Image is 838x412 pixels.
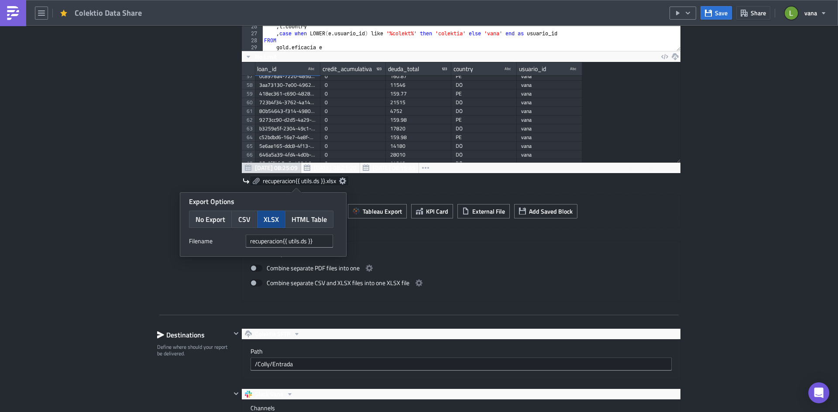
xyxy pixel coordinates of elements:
span: [DATE] 08:15:45 [373,163,416,172]
div: 11546 [390,81,447,89]
button: XLSX [257,211,285,228]
div: 26 [242,23,263,30]
div: DO [456,159,512,168]
div: vana [521,124,578,133]
div: Define where should your report be delivered. [157,344,231,357]
div: 25c6f5bf-5edb-432d-9af4-8e7aacd1a810 [259,159,316,168]
span: Colektia SFTP [255,329,290,339]
button: [DATE] 08:25:09 [242,163,301,173]
span: No Export [196,214,225,225]
div: 0 [325,81,381,89]
span: [DATE] 08:21:20 [314,163,357,172]
button: Colektia SFTP [242,329,303,339]
div: DO [456,142,512,150]
div: PE [456,89,512,98]
div: DO [456,107,512,116]
div: 17820 [390,124,447,133]
label: Channels [251,404,672,412]
label: Filenam﻿e [189,235,241,248]
img: PushMetrics [6,6,20,20]
div: 14180 [390,142,447,150]
span: Share [751,8,766,17]
span: CSV [238,214,251,225]
button: [DATE] 08:21:20 [301,163,360,173]
div: 0 [325,72,381,81]
div: DO [456,150,512,159]
div: DO [456,81,512,89]
p: ✅ Se envio el archivo de recuperacin y de cartera a [3,3,417,10]
div: 5e6ae165-ddc8-4f13-bcee-6fb5e11be0bf [259,142,316,150]
div: credit_acumulativa [323,62,372,75]
input: xlsx_file [246,235,333,248]
div: PE [456,116,512,124]
div: 0 [325,142,381,150]
span: Add Saved Block [529,207,573,216]
div: 0c8976a4-7220-485d-8307-d385929662d9 [259,72,316,81]
a: recuperacion{{ utils.ds }}.xlsx [250,176,349,186]
div: Export Options [189,197,337,206]
div: 159.98 [390,116,447,124]
body: Rich Text Area. Press ALT-0 for help. [3,3,417,10]
div: 0 [325,107,381,116]
span: HTML Table [292,214,327,225]
div: vana [521,107,578,116]
button: vana [780,3,831,23]
div: 27 [242,30,263,37]
span: Combine separate PDF files into one [267,263,360,273]
div: 3aa73130-7e00-4962-883b-6b49c73cd35d [259,81,316,89]
div: vana [521,81,578,89]
div: 80b54643-f314-4980-93f9-2ddc1b4ded8b [259,107,316,116]
div: 28 [242,37,263,44]
span: [DATE] 08:25:09 [255,163,298,172]
div: vana [521,116,578,124]
div: vana [521,72,578,81]
div: vana [521,98,578,107]
div: vana [521,89,578,98]
button: No Limit [242,51,280,62]
div: c52bdbd6-16e7-4e8f-90fd-e51ccee6ed46 [259,133,316,142]
div: 0 [325,133,381,142]
button: No Export [189,211,232,228]
span: Tableau Export [363,207,402,216]
div: 4752 [390,107,447,116]
div: 723b4f34-3762-4a14-b874-21a4e5f30972 [259,98,316,107]
div: 0 [325,124,381,133]
div: country [453,62,473,75]
div: vana [521,142,578,150]
button: CSV [231,211,258,228]
button: Hide content [231,328,241,339]
div: 3047 rows in 2.46s [628,163,678,173]
span: Combine separate CSV and XLSX files into one XLSX file [267,278,409,288]
div: PE [456,72,512,81]
div: 0 [325,98,381,107]
div: 9273cc90-d2d5-4a29-84c0-aa47d942fb8a [259,116,316,124]
div: 0 [325,150,381,159]
button: Share [736,6,770,20]
div: 29 [242,44,263,51]
div: 0 [325,89,381,98]
button: KPI Card [411,204,453,218]
strong: Colektio [145,3,169,10]
div: vana [521,150,578,159]
div: 646a5a39-4fd4-4d0b-8c62-e3396073fdbd [259,150,316,159]
span: vana [804,8,817,17]
span: Colektio Data Share [75,8,143,18]
div: vana [521,159,578,168]
div: DO [456,98,512,107]
div: 159.98 [390,133,447,142]
button: Save [701,6,732,20]
div: deuda_total [388,62,419,75]
button: [DATE] 08:15:45 [360,163,419,173]
div: 0 [325,116,381,124]
div: Destinations [157,328,231,341]
span: XLSX [264,214,279,225]
div: 21515 [390,98,447,107]
div: loan_id [257,62,276,75]
div: 159.77 [390,89,447,98]
label: Additional Options [250,250,672,258]
div: DO [456,124,512,133]
span: recuperacion{{ utils.ds }}.xlsx [263,177,336,185]
div: 28010 [390,150,447,159]
button: Tableau Export [348,204,407,218]
label: Path [251,347,672,355]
